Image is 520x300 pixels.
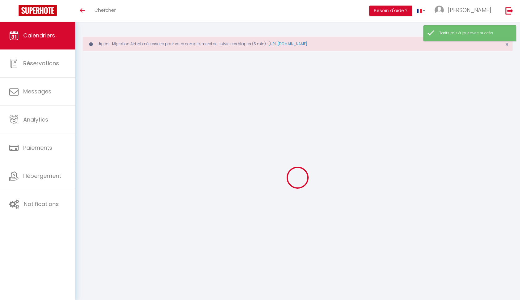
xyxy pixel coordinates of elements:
[94,7,116,13] span: Chercher
[448,6,491,14] span: [PERSON_NAME]
[505,41,509,48] span: ×
[369,6,412,16] button: Besoin d'aide ?
[23,144,52,152] span: Paiements
[23,32,55,39] span: Calendriers
[435,6,444,15] img: ...
[24,200,59,208] span: Notifications
[83,37,513,51] div: Urgent : Migration Airbnb nécessaire pour votre compte, merci de suivre ces étapes (5 min) -
[23,59,59,67] span: Réservations
[19,5,57,16] img: Super Booking
[23,116,48,123] span: Analytics
[269,41,307,46] a: [URL][DOMAIN_NAME]
[23,88,51,95] span: Messages
[505,7,513,15] img: logout
[505,42,509,47] button: Close
[23,172,61,180] span: Hébergement
[439,30,510,36] div: Tarifs mis à jour avec succès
